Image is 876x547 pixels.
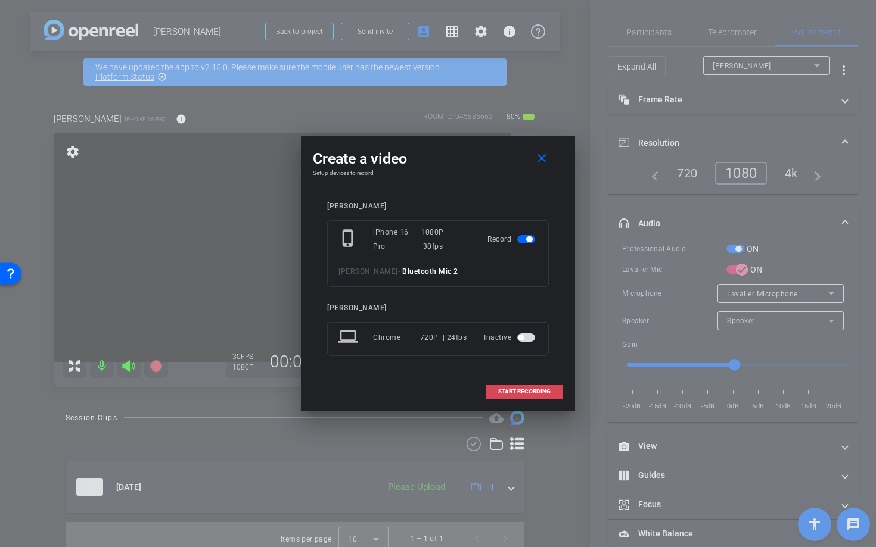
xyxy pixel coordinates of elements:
div: [PERSON_NAME] [327,202,549,211]
h4: Setup devices to record [313,170,563,177]
mat-icon: phone_iphone [338,229,360,250]
mat-icon: laptop [338,327,360,348]
div: [PERSON_NAME] [327,304,549,312]
span: - [398,267,401,276]
div: Record [487,225,538,254]
div: Inactive [484,327,538,348]
button: START RECORDING [486,385,563,399]
div: Create a video [313,148,563,170]
mat-icon: close [535,151,549,166]
input: ENTER HERE [402,264,482,279]
span: START RECORDING [498,389,551,395]
div: 720P | 24fps [420,327,467,348]
div: 1080P | 30fps [421,225,470,254]
span: [PERSON_NAME] [338,267,398,276]
div: iPhone 16 Pro [373,225,421,254]
div: Chrome [373,327,420,348]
